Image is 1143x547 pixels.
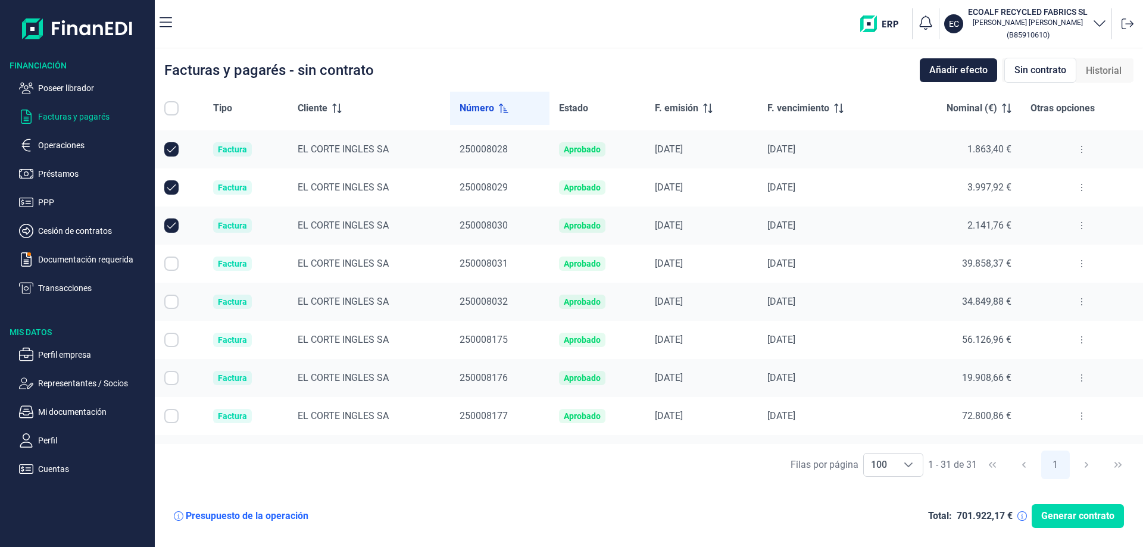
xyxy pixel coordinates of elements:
[460,410,508,421] span: 250008177
[767,372,888,384] div: [DATE]
[460,372,508,383] span: 250008176
[164,295,179,309] div: Row Selected null
[164,101,179,115] div: All items unselected
[460,143,508,155] span: 250008028
[218,411,247,421] div: Factura
[164,142,179,157] div: Row Unselected null
[894,454,923,476] div: Choose
[19,281,150,295] button: Transacciones
[38,110,150,124] p: Facturas y pagarés
[564,373,601,383] div: Aprobado
[38,281,150,295] p: Transacciones
[460,296,508,307] span: 250008032
[38,81,150,95] p: Poseer librador
[19,224,150,238] button: Cesión de contratos
[767,258,888,270] div: [DATE]
[1041,451,1070,479] button: Page 1
[1014,63,1066,77] span: Sin contrato
[962,410,1011,421] span: 72.800,86 €
[655,372,748,384] div: [DATE]
[298,334,389,345] span: EL CORTE INGLES SA
[19,81,150,95] button: Poseer librador
[920,58,997,82] button: Añadir efecto
[1086,64,1122,78] span: Historial
[968,6,1088,18] h3: ECOALF RECYCLED FABRICS SL
[929,63,988,77] span: Añadir efecto
[767,220,888,232] div: [DATE]
[19,348,150,362] button: Perfil empresa
[957,510,1013,522] div: 701.922,17 €
[1041,509,1114,523] span: Generar contrato
[767,296,888,308] div: [DATE]
[564,183,601,192] div: Aprobado
[164,371,179,385] div: Row Selected null
[1010,451,1038,479] button: Previous Page
[655,101,698,115] span: F. emisión
[218,183,247,192] div: Factura
[1072,451,1101,479] button: Next Page
[19,138,150,152] button: Operaciones
[791,458,858,472] div: Filas por página
[460,101,494,115] span: Número
[38,224,150,238] p: Cesión de contratos
[564,297,601,307] div: Aprobado
[38,348,150,362] p: Perfil empresa
[164,257,179,271] div: Row Selected null
[962,334,1011,345] span: 56.126,96 €
[962,296,1011,307] span: 34.849,88 €
[655,334,748,346] div: [DATE]
[19,195,150,210] button: PPP
[19,376,150,390] button: Representantes / Socios
[967,182,1011,193] span: 3.997,92 €
[218,259,247,268] div: Factura
[564,221,601,230] div: Aprobado
[186,510,308,522] div: Presupuesto de la operación
[1004,58,1076,83] div: Sin contrato
[218,373,247,383] div: Factura
[38,462,150,476] p: Cuentas
[559,101,588,115] span: Estado
[38,252,150,267] p: Documentación requerida
[164,333,179,347] div: Row Selected null
[962,372,1011,383] span: 19.908,66 €
[298,258,389,269] span: EL CORTE INGLES SA
[655,220,748,232] div: [DATE]
[218,145,247,154] div: Factura
[38,138,150,152] p: Operaciones
[164,180,179,195] div: Row Unselected null
[655,296,748,308] div: [DATE]
[298,101,327,115] span: Cliente
[655,410,748,422] div: [DATE]
[19,433,150,448] button: Perfil
[298,296,389,307] span: EL CORTE INGLES SA
[944,6,1107,42] button: ECECOALF RECYCLED FABRICS SL[PERSON_NAME] [PERSON_NAME](B85910610)
[460,220,508,231] span: 250008030
[928,510,952,522] div: Total:
[1007,30,1050,39] small: Copiar cif
[164,104,179,118] div: Row Unselected null
[928,460,977,470] span: 1 - 31 de 31
[298,182,389,193] span: EL CORTE INGLES SA
[767,334,888,346] div: [DATE]
[213,101,232,115] span: Tipo
[767,101,829,115] span: F. vencimiento
[22,10,133,48] img: Logo de aplicación
[218,335,247,345] div: Factura
[298,410,389,421] span: EL CORTE INGLES SA
[564,259,601,268] div: Aprobado
[19,462,150,476] button: Cuentas
[38,195,150,210] p: PPP
[298,220,389,231] span: EL CORTE INGLES SA
[767,182,888,193] div: [DATE]
[38,167,150,181] p: Préstamos
[218,221,247,230] div: Factura
[864,454,894,476] span: 100
[1076,59,1131,83] div: Historial
[1030,101,1095,115] span: Otras opciones
[655,143,748,155] div: [DATE]
[978,451,1007,479] button: First Page
[19,252,150,267] button: Documentación requerida
[460,258,508,269] span: 250008031
[655,182,748,193] div: [DATE]
[1104,451,1132,479] button: Last Page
